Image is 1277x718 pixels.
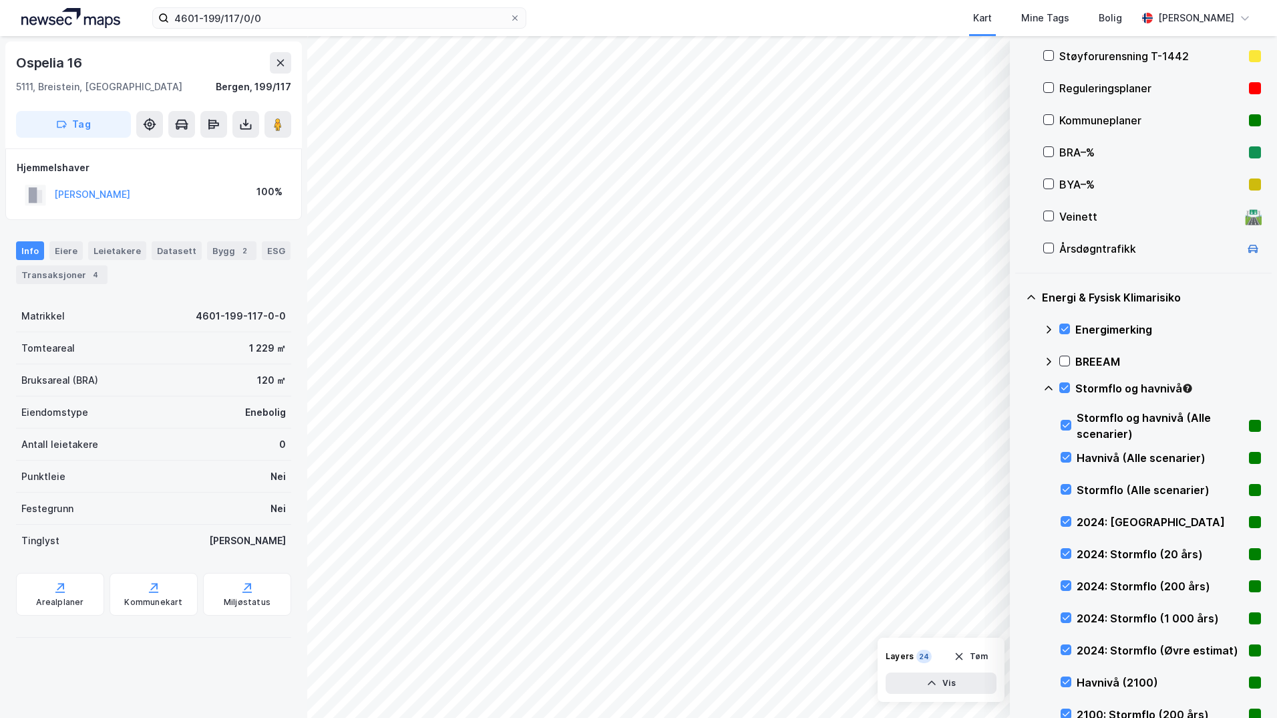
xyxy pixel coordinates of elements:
div: 120 ㎡ [257,372,286,388]
div: 2024: Stormflo (Øvre estimat) [1077,642,1244,659]
div: Antall leietakere [21,437,98,453]
div: Kart [973,10,992,26]
div: Hjemmelshaver [17,160,291,176]
div: Eiendomstype [21,404,88,421]
div: Energimerking [1075,322,1261,338]
div: Støyforurensning T-1442 [1059,48,1244,64]
div: 4601-199-117-0-0 [196,308,286,324]
div: BREEAM [1075,354,1261,370]
div: Årsdøgntrafikk [1059,241,1240,257]
div: 5111, Breistein, [GEOGRAPHIC_DATA] [16,79,182,95]
div: 🛣️ [1244,208,1262,225]
div: Havnivå (2100) [1077,675,1244,691]
img: logo.a4113a55bc3d86da70a041830d287a7e.svg [21,8,120,28]
button: Vis [886,673,996,694]
div: 2024: [GEOGRAPHIC_DATA] [1077,514,1244,530]
div: Enebolig [245,404,286,421]
div: Festegrunn [21,501,73,517]
div: Eiere [49,241,83,260]
div: Miljøstatus [224,597,270,608]
div: BYA–% [1059,176,1244,193]
div: Bygg [207,241,256,260]
button: Tøm [945,646,996,667]
div: Tinglyst [21,533,59,549]
div: 2 [238,244,251,257]
div: Punktleie [21,469,65,485]
div: Arealplaner [36,597,83,608]
div: Mine Tags [1021,10,1069,26]
div: Ospelia 16 [16,52,85,74]
div: Transaksjoner [16,265,108,284]
div: Bolig [1099,10,1122,26]
div: Kommuneplaner [1059,112,1244,128]
div: Nei [270,469,286,485]
div: Veinett [1059,209,1240,225]
div: Datasett [152,241,202,260]
div: Energi & Fysisk Klimarisiko [1042,289,1261,306]
div: 2024: Stormflo (20 års) [1077,546,1244,562]
div: 100% [256,184,283,200]
div: Stormflo (Alle scenarier) [1077,482,1244,498]
button: Tag [16,111,131,138]
div: Matrikkel [21,308,65,324]
div: Info [16,241,44,260]
div: 2024: Stormflo (1 000 års) [1077,610,1244,626]
div: Kommunekart [124,597,182,608]
div: 2024: Stormflo (200 års) [1077,578,1244,594]
div: Stormflo og havnivå (Alle scenarier) [1077,410,1244,442]
div: 0 [279,437,286,453]
div: Havnivå (Alle scenarier) [1077,450,1244,466]
div: Reguleringsplaner [1059,80,1244,96]
input: Søk på adresse, matrikkel, gårdeiere, leietakere eller personer [169,8,510,28]
div: 4 [89,268,102,281]
div: BRA–% [1059,144,1244,160]
div: [PERSON_NAME] [209,533,286,549]
div: Tooltip anchor [1181,382,1194,394]
div: Bergen, 199/117 [216,79,291,95]
div: ESG [262,241,291,260]
div: Tomteareal [21,340,75,356]
div: Stormflo og havnivå [1075,380,1261,396]
div: Layers [886,651,914,662]
div: Nei [270,501,286,517]
div: 1 229 ㎡ [249,340,286,356]
iframe: Chat Widget [1210,654,1277,718]
div: [PERSON_NAME] [1158,10,1234,26]
div: Leietakere [88,241,146,260]
div: 24 [916,650,932,663]
div: Bruksareal (BRA) [21,372,98,388]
